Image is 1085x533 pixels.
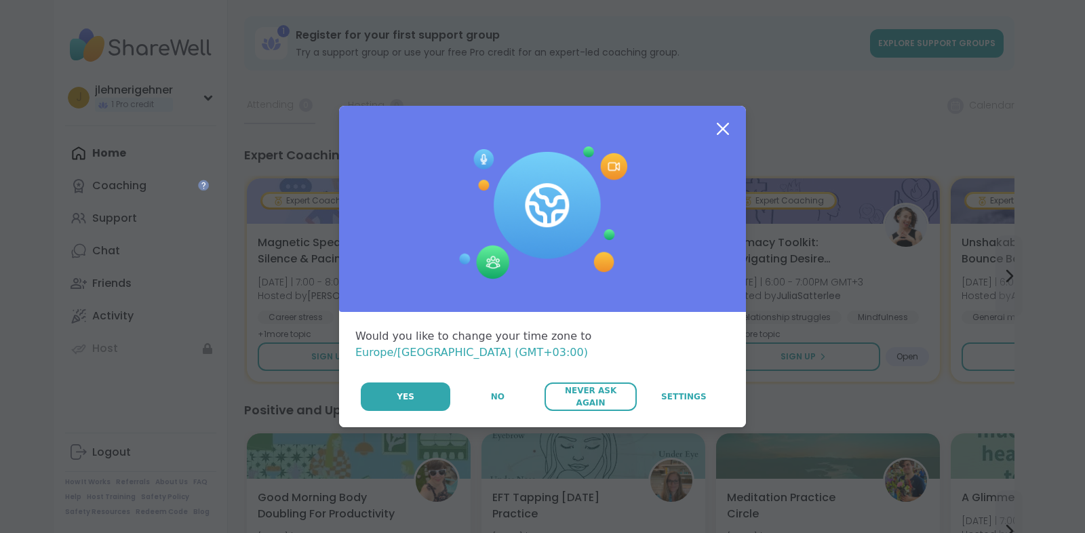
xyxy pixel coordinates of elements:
[551,384,629,409] span: Never Ask Again
[355,346,588,359] span: Europe/[GEOGRAPHIC_DATA] (GMT+03:00)
[397,391,414,403] span: Yes
[452,382,543,411] button: No
[638,382,730,411] a: Settings
[661,391,707,403] span: Settings
[198,180,209,191] iframe: Spotlight
[361,382,450,411] button: Yes
[458,146,627,279] img: Session Experience
[491,391,505,403] span: No
[545,382,636,411] button: Never Ask Again
[355,328,730,361] div: Would you like to change your time zone to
